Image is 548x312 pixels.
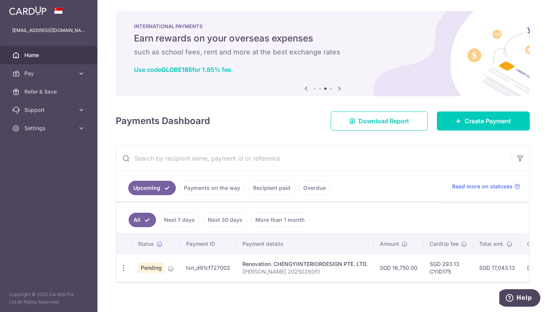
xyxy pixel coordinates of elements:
[236,234,374,254] th: Payment details
[24,70,75,77] span: Pay
[134,48,511,57] h6: such as school fees, rent and more at the best exchange rates
[129,213,156,227] a: All
[374,254,424,282] td: SGD 16,750.00
[203,213,247,227] a: Next 30 days
[179,181,245,195] a: Payments on the way
[134,66,233,73] a: Use codeGLOBE185for 1.85% fee.
[437,111,530,131] a: Create Payment
[242,268,368,275] p: [PERSON_NAME] 2025028051
[159,213,200,227] a: Next 7 days
[116,146,511,170] input: Search by recipient name, payment id or reference
[134,32,511,45] h5: Earn rewards on your overseas expenses
[24,51,75,59] span: Home
[138,263,165,273] span: Pending
[452,183,520,190] a: Read more on statuses
[479,240,504,248] span: Total amt.
[430,240,459,248] span: CardUp fee
[24,124,75,132] span: Settings
[248,181,295,195] a: Recipient paid
[116,11,530,96] img: International Payment Banner
[24,88,75,96] span: Refer & Save
[134,23,511,29] p: INTERNATIONAL PAYMENTS
[424,254,473,282] td: SGD 293.13 CYID175
[9,6,46,15] img: CardUp
[180,234,236,254] th: Payment ID
[242,260,368,268] div: Renovation. CHENGYIINTERIORDESIGN PTE. LTD.
[12,27,85,34] p: [EMAIL_ADDRESS][DOMAIN_NAME]
[358,116,409,126] span: Download Report
[452,183,513,190] span: Read more on statuses
[138,240,154,248] span: Status
[499,289,540,308] iframe: Opens a widget where you can find more information
[331,111,428,131] a: Download Report
[161,66,192,73] b: GLOBE185
[180,254,236,282] td: txn_d91cf727002
[473,254,521,282] td: SGD 17,043.13
[116,114,210,128] h4: Payments Dashboard
[298,181,331,195] a: Overdue
[380,240,399,248] span: Amount
[128,181,176,195] a: Upcoming
[24,106,75,114] span: Support
[250,213,310,227] a: More than 1 month
[465,116,511,126] span: Create Payment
